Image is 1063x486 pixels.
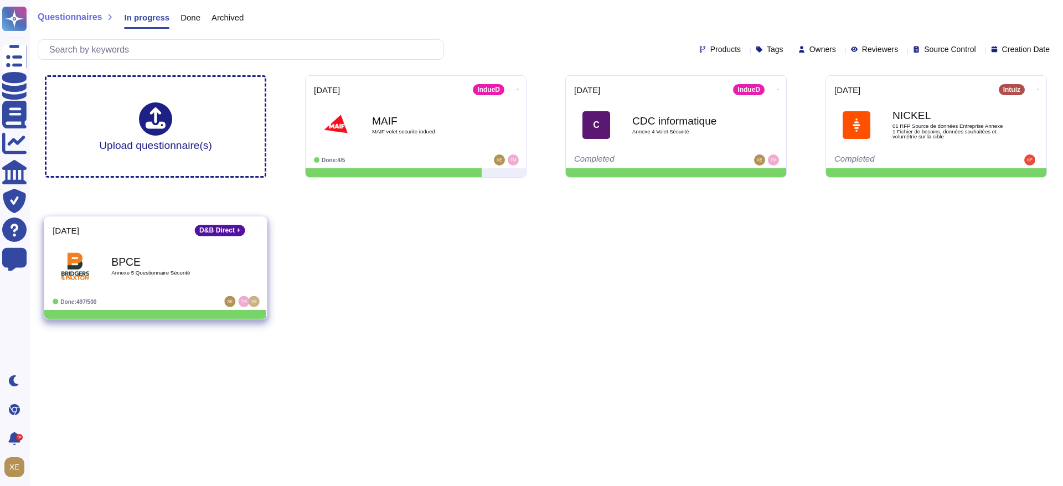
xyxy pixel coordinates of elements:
[574,154,710,166] div: Completed
[322,111,350,139] img: Logo
[809,45,836,53] span: Owners
[4,457,24,477] img: user
[314,86,340,94] span: [DATE]
[372,129,483,135] span: MAIF volet securite indued
[767,45,783,53] span: Tags
[924,45,976,53] span: Source Control
[224,296,235,307] img: user
[494,154,505,166] img: user
[195,225,245,236] div: D&B Direct +
[834,154,970,166] div: Completed
[111,256,223,267] b: BPCE
[1024,154,1035,166] img: user
[99,102,212,151] div: Upload questionnaire(s)
[124,13,169,22] span: In progress
[16,434,23,441] div: 9+
[372,116,483,126] b: MAIF
[768,154,779,166] img: user
[53,226,79,235] span: [DATE]
[582,111,610,139] div: C
[1002,45,1050,53] span: Creation Date
[834,86,860,94] span: [DATE]
[180,13,200,22] span: Done
[60,298,96,304] span: Done: 497/500
[632,129,743,135] span: Annexe 4 Volet Sécurité
[632,116,743,126] b: CDC informatique
[238,296,249,307] img: user
[999,84,1025,95] div: Intuiz
[61,252,89,280] img: Logo
[754,154,765,166] img: user
[322,157,345,163] span: Done: 4/5
[111,270,223,276] span: Annexe 5 Questionnaire Sécurité
[733,84,765,95] div: IndueD
[710,45,741,53] span: Products
[211,13,244,22] span: Archived
[574,86,600,94] span: [DATE]
[249,296,260,307] img: user
[892,110,1003,121] b: NICKEL
[892,123,1003,139] span: 01 RFP Source de données Entreprise Annexe 1 Fichier de besoins, données souhaitées et volumétrie...
[2,455,32,479] button: user
[44,40,443,59] input: Search by keywords
[508,154,519,166] img: user
[473,84,504,95] div: IndueD
[38,13,102,22] span: Questionnaires
[862,45,898,53] span: Reviewers
[843,111,870,139] img: Logo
